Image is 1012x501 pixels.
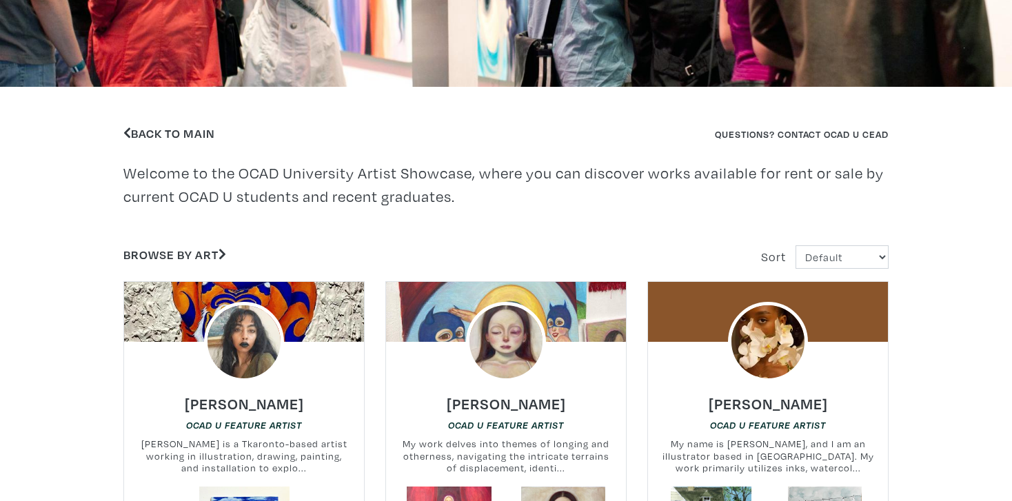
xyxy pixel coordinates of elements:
img: phpThumb.php [728,302,808,382]
a: OCAD U Feature Artist [710,418,826,431]
small: My work delves into themes of longing and otherness, navigating the intricate terrains of displac... [386,438,626,474]
em: OCAD U Feature Artist [448,420,564,431]
img: phpThumb.php [466,302,546,382]
small: [PERSON_NAME] is a Tkaronto-based artist working in illustration, drawing, painting, and installa... [124,438,364,474]
span: Sort [761,249,786,265]
a: [PERSON_NAME] [709,391,828,407]
a: [PERSON_NAME] [447,391,566,407]
a: OCAD U Feature Artist [448,418,564,431]
a: Questions? Contact OCAD U CEAD [715,127,889,141]
img: phpThumb.php [204,302,284,382]
em: OCAD U Feature Artist [186,420,302,431]
h6: [PERSON_NAME] [709,394,828,413]
small: My name is [PERSON_NAME], and I am an illustrator based in [GEOGRAPHIC_DATA]. My work primarily u... [648,438,888,474]
h6: [PERSON_NAME] [447,394,566,413]
em: OCAD U Feature Artist [710,420,826,431]
a: Browse by Art [123,247,226,263]
p: Welcome to the OCAD University Artist Showcase, where you can discover works available for rent o... [123,161,889,208]
a: [PERSON_NAME] [185,391,304,407]
h6: [PERSON_NAME] [185,394,304,413]
a: OCAD U Feature Artist [186,418,302,431]
a: Back to Main [123,125,215,141]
